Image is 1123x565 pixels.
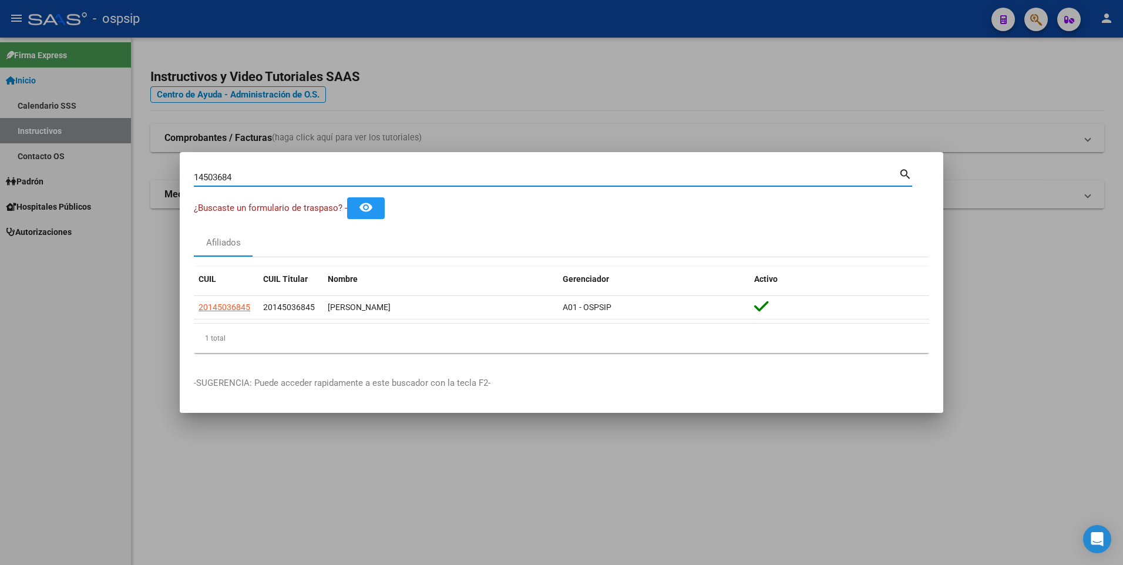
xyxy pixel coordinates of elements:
span: 20145036845 [199,302,250,312]
span: 20145036845 [263,302,315,312]
span: Gerenciador [563,274,609,284]
span: CUIL [199,274,216,284]
span: CUIL Titular [263,274,308,284]
datatable-header-cell: CUIL Titular [258,267,323,292]
div: Afiliados [206,236,241,250]
datatable-header-cell: Gerenciador [558,267,749,292]
datatable-header-cell: Nombre [323,267,558,292]
datatable-header-cell: CUIL [194,267,258,292]
datatable-header-cell: Activo [749,267,929,292]
mat-icon: remove_red_eye [359,200,373,214]
span: ¿Buscaste un formulario de traspaso? - [194,203,347,213]
span: A01 - OSPSIP [563,302,611,312]
mat-icon: search [899,166,912,180]
p: -SUGERENCIA: Puede acceder rapidamente a este buscador con la tecla F2- [194,376,929,390]
div: [PERSON_NAME] [328,301,553,314]
div: 1 total [194,324,929,353]
span: Nombre [328,274,358,284]
span: Activo [754,274,778,284]
div: Open Intercom Messenger [1083,525,1111,553]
